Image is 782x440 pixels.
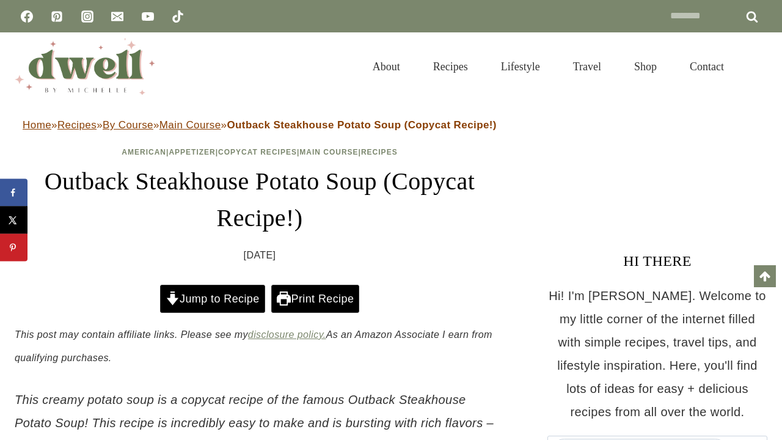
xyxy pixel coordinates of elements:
a: Main Course [299,148,358,156]
a: Scroll to top [754,265,776,287]
a: By Course [103,119,153,131]
button: View Search Form [747,56,767,77]
a: YouTube [136,4,160,29]
span: » » » » [23,119,497,131]
time: [DATE] [244,246,276,265]
a: Appetizer [169,148,215,156]
a: Email [105,4,130,29]
p: Hi! I'm [PERSON_NAME]. Welcome to my little corner of the internet filled with simple recipes, tr... [547,284,767,424]
nav: Primary Navigation [356,45,740,88]
a: Lifestyle [484,45,557,88]
a: Jump to Recipe [160,285,265,313]
a: Shop [618,45,673,88]
a: Recipes [361,148,398,156]
a: American [122,148,166,156]
a: Travel [557,45,618,88]
a: Instagram [75,4,100,29]
a: disclosure policy. [248,329,326,340]
a: Contact [673,45,740,88]
em: This post may contain affiliate links. Please see my As an Amazon Associate I earn from qualifyin... [15,329,492,363]
a: Print Recipe [271,285,359,313]
a: Main Course [159,119,221,131]
a: Facebook [15,4,39,29]
strong: Outback Steakhouse Potato Soup (Copycat Recipe!) [227,119,496,131]
h3: HI THERE [547,250,767,272]
a: Pinterest [45,4,69,29]
a: About [356,45,417,88]
a: Home [23,119,51,131]
a: TikTok [166,4,190,29]
h1: Outback Steakhouse Potato Soup (Copycat Recipe!) [15,163,505,237]
a: Recipes [57,119,97,131]
a: Recipes [417,45,484,88]
img: DWELL by michelle [15,38,155,95]
a: Copycat Recipes [218,148,297,156]
span: | | | | [122,148,397,156]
